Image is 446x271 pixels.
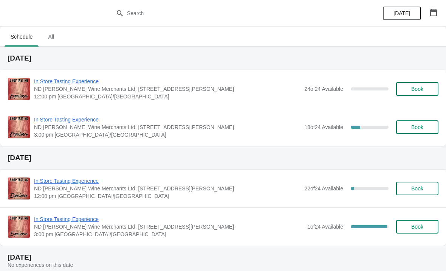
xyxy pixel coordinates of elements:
[411,86,423,92] span: Book
[8,116,30,138] img: In Store Tasting Experience | ND John Wine Merchants Ltd, 90 Walter Road, Swansea SA1 4QF, UK | 3...
[393,10,410,16] span: [DATE]
[34,85,300,93] span: ND [PERSON_NAME] Wine Merchants Ltd, [STREET_ADDRESS][PERSON_NAME]
[34,215,304,223] span: In Store Tasting Experience
[34,185,300,192] span: ND [PERSON_NAME] Wine Merchants Ltd, [STREET_ADDRESS][PERSON_NAME]
[34,231,304,238] span: 3:00 pm [GEOGRAPHIC_DATA]/[GEOGRAPHIC_DATA]
[8,55,438,62] h2: [DATE]
[34,177,300,185] span: In Store Tasting Experience
[8,216,30,238] img: In Store Tasting Experience | ND John Wine Merchants Ltd, 90 Walter Road, Swansea SA1 4QF, UK | 3...
[8,254,438,261] h2: [DATE]
[8,262,73,268] span: No experiences on this date
[396,120,438,134] button: Book
[34,78,300,85] span: In Store Tasting Experience
[304,185,343,192] span: 22 of 24 Available
[8,154,438,162] h2: [DATE]
[411,185,423,192] span: Book
[396,182,438,195] button: Book
[8,78,30,100] img: In Store Tasting Experience | ND John Wine Merchants Ltd, 90 Walter Road, Swansea SA1 4QF, UK | 1...
[8,178,30,199] img: In Store Tasting Experience | ND John Wine Merchants Ltd, 90 Walter Road, Swansea SA1 4QF, UK | 1...
[411,224,423,230] span: Book
[411,124,423,130] span: Book
[127,6,334,20] input: Search
[5,30,39,44] span: Schedule
[396,82,438,96] button: Book
[304,124,343,130] span: 18 of 24 Available
[304,86,343,92] span: 24 of 24 Available
[34,223,304,231] span: ND [PERSON_NAME] Wine Merchants Ltd, [STREET_ADDRESS][PERSON_NAME]
[383,6,421,20] button: [DATE]
[34,123,300,131] span: ND [PERSON_NAME] Wine Merchants Ltd, [STREET_ADDRESS][PERSON_NAME]
[34,131,300,139] span: 3:00 pm [GEOGRAPHIC_DATA]/[GEOGRAPHIC_DATA]
[34,116,300,123] span: In Store Tasting Experience
[34,93,300,100] span: 12:00 pm [GEOGRAPHIC_DATA]/[GEOGRAPHIC_DATA]
[34,192,300,200] span: 12:00 pm [GEOGRAPHIC_DATA]/[GEOGRAPHIC_DATA]
[307,224,343,230] span: 1 of 24 Available
[396,220,438,234] button: Book
[42,30,60,44] span: All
